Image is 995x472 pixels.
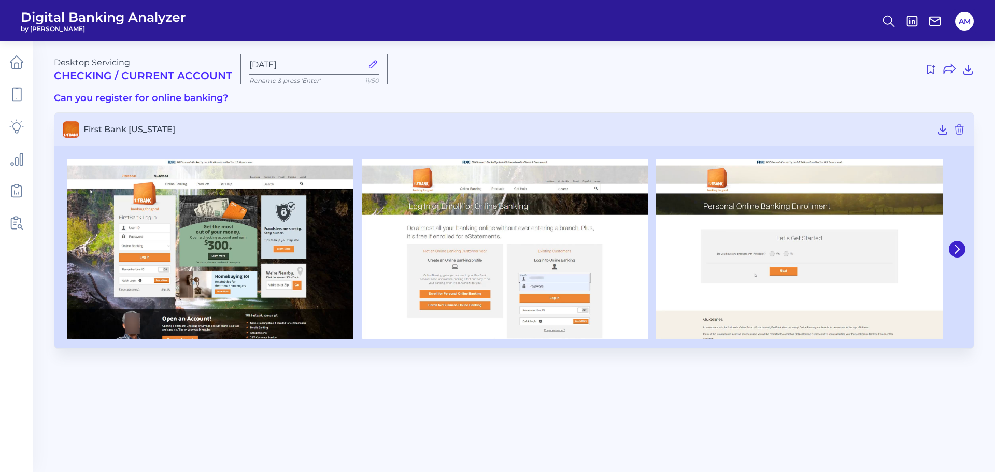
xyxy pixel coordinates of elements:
span: by [PERSON_NAME] [21,25,186,33]
span: Digital Banking Analyzer [21,9,186,25]
h3: Can you register for online banking? [54,93,974,104]
span: First Bank [US_STATE] [83,124,932,134]
span: 11/50 [365,77,379,84]
button: AM [955,12,974,31]
img: First Bank Colorado [362,159,648,339]
img: First Bank Colorado [67,159,353,339]
h2: Checking / Current Account [54,69,232,82]
div: Desktop Servicing [54,58,232,82]
p: Rename & press 'Enter' [249,77,379,84]
img: First Bank Colorado [656,159,943,339]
